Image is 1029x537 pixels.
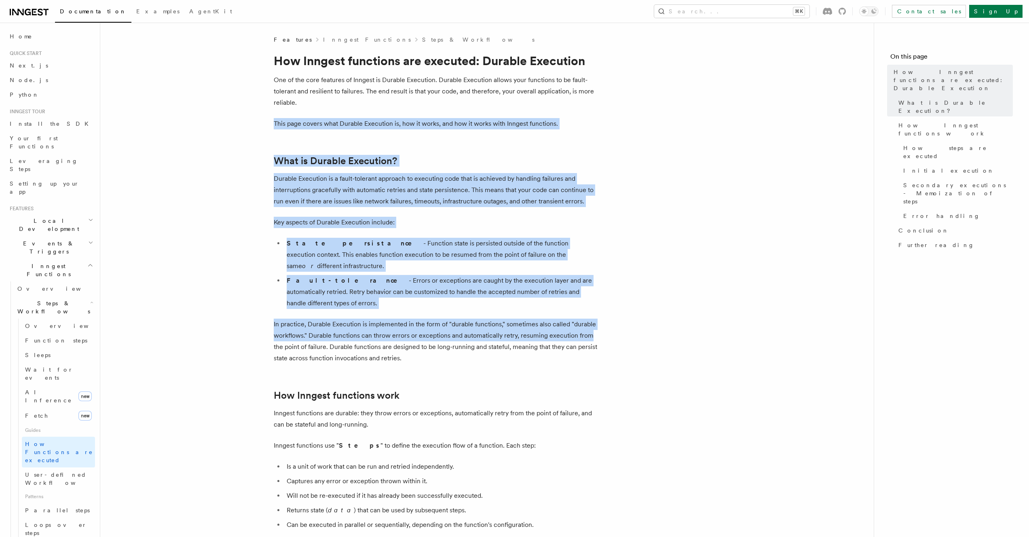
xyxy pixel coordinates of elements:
span: Overview [17,285,101,292]
span: Python [10,91,39,98]
button: Steps & Workflows [14,296,95,319]
a: Steps & Workflows [422,36,535,44]
button: Search...⌘K [654,5,809,18]
a: How Functions are executed [22,437,95,467]
a: Install the SDK [6,116,95,131]
li: - Errors or exceptions are caught by the execution layer and are automatically retried. Retry beh... [284,275,597,309]
li: Returns state ( ) that can be used by subsequent steps. [284,505,597,516]
span: How Inngest functions work [898,121,1013,137]
span: How Inngest functions are executed: Durable Execution [894,68,1013,92]
span: Your first Functions [10,135,58,150]
span: Secondary executions - Memoization of steps [903,181,1013,205]
span: Inngest Functions [6,262,87,278]
span: Function steps [25,337,87,344]
a: Function steps [22,333,95,348]
a: Home [6,29,95,44]
span: Events & Triggers [6,239,88,256]
p: Inngest functions are durable: they throw errors or exceptions, automatically retry from the poin... [274,408,597,430]
span: Local Development [6,217,88,233]
a: Overview [14,281,95,296]
button: Local Development [6,214,95,236]
em: or [302,262,317,270]
a: User-defined Workflows [22,467,95,490]
a: Further reading [895,238,1013,252]
a: Inngest Functions [323,36,411,44]
p: This page covers what Durable Execution is, how it works, and how it works with Inngest functions. [274,118,597,129]
li: - Function state is persisted outside of the function execution context. This enables function ex... [284,238,597,272]
span: Overview [25,323,108,329]
span: Setting up your app [10,180,79,195]
li: Can be executed in parallel or sequentially, depending on the function's configuration. [284,519,597,531]
a: Sign Up [969,5,1023,18]
span: Patterns [22,490,95,503]
span: Steps & Workflows [14,299,90,315]
a: How steps are executed [900,141,1013,163]
span: Guides [22,424,95,437]
a: Initial execution [900,163,1013,178]
a: Your first Functions [6,131,95,154]
a: Conclusion [895,223,1013,238]
span: Features [6,205,34,212]
a: What is Durable Execution? [895,95,1013,118]
a: How Inngest functions are executed: Durable Execution [890,65,1013,95]
a: Secondary executions - Memoization of steps [900,178,1013,209]
a: Setting up your app [6,176,95,199]
strong: Fault-tolerance [287,277,409,284]
span: How steps are executed [903,144,1013,160]
span: AgentKit [189,8,232,15]
a: Documentation [55,2,131,23]
span: Sleeps [25,352,51,358]
a: Fetchnew [22,408,95,424]
a: Overview [22,319,95,333]
span: Home [10,32,32,40]
a: Error handling [900,209,1013,223]
span: Conclusion [898,226,949,235]
span: Leveraging Steps [10,158,78,172]
li: Captures any error or exception thrown within it. [284,476,597,487]
a: Leveraging Steps [6,154,95,176]
a: Next.js [6,58,95,73]
span: Inngest tour [6,108,45,115]
a: Node.js [6,73,95,87]
a: Python [6,87,95,102]
span: Initial execution [903,167,994,175]
a: Sleeps [22,348,95,362]
span: Parallel steps [25,507,90,514]
em: data [328,506,354,514]
strong: Steps [339,442,380,449]
span: Loops over steps [25,522,87,536]
span: What is Durable Execution? [898,99,1013,115]
button: Toggle dark mode [859,6,879,16]
a: Contact sales [892,5,966,18]
li: Will not be re-executed if it has already been successfully executed. [284,490,597,501]
button: Events & Triggers [6,236,95,259]
a: How Inngest functions work [895,118,1013,141]
span: User-defined Workflows [25,471,98,486]
span: Wait for events [25,366,73,381]
span: Further reading [898,241,974,249]
span: new [78,411,92,421]
a: Examples [131,2,184,22]
li: Is a unit of work that can be run and retried independently. [284,461,597,472]
p: One of the core features of Inngest is Durable Execution. Durable Execution allows your functions... [274,74,597,108]
a: Wait for events [22,362,95,385]
strong: State persistance [287,239,423,247]
span: new [78,391,92,401]
span: Next.js [10,62,48,69]
a: AI Inferencenew [22,385,95,408]
a: AgentKit [184,2,237,22]
span: Quick start [6,50,42,57]
button: Inngest Functions [6,259,95,281]
span: Features [274,36,312,44]
a: How Inngest functions work [274,390,399,401]
span: Examples [136,8,180,15]
kbd: ⌘K [793,7,805,15]
span: Install the SDK [10,121,93,127]
h1: How Inngest functions are executed: Durable Execution [274,53,597,68]
span: Documentation [60,8,127,15]
a: What is Durable Execution? [274,155,397,167]
span: How Functions are executed [25,441,93,463]
p: Durable Execution is a fault-tolerant approach to executing code that is achieved by handling fai... [274,173,597,207]
span: Fetch [25,412,49,419]
h4: On this page [890,52,1013,65]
